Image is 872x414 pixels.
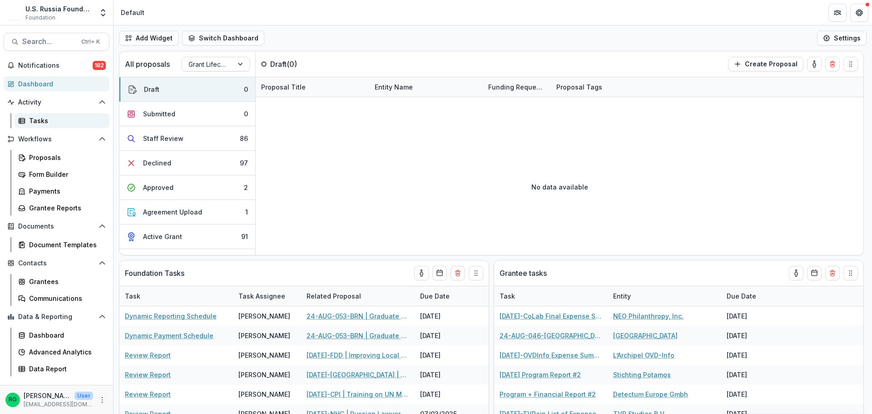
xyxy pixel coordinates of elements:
div: Form Builder [29,170,102,179]
button: Staff Review86 [119,126,255,151]
a: Review Report [125,370,171,379]
div: Task [119,286,233,306]
div: Active Grant [143,232,182,241]
div: U.S. Russia Foundation [25,4,93,14]
div: Proposals [29,153,102,162]
div: 97 [240,158,248,168]
div: Funding Requested [483,77,551,97]
div: [DATE] [721,306,789,326]
div: Grantees [29,277,102,286]
p: Grantee tasks [500,268,547,279]
button: Drag [843,266,858,280]
button: toggle-assigned-to-me [807,57,822,71]
div: Advanced Analytics [29,347,102,357]
div: Agreement Upload [143,207,202,217]
div: Dashboard [29,330,102,340]
button: Drag [843,57,858,71]
div: [PERSON_NAME] [238,389,290,399]
span: Notifications [18,62,93,70]
div: [DATE] [415,306,483,326]
div: Task Assignee [233,286,301,306]
div: [DATE] [415,384,483,404]
button: Notifications182 [4,58,109,73]
div: Related Proposal [301,286,415,306]
button: Switch Dashboard [182,31,264,45]
a: Review Report [125,389,171,399]
div: Due Date [415,286,483,306]
div: [PERSON_NAME] [238,370,290,379]
div: [PERSON_NAME] [238,350,290,360]
button: Approved2 [119,175,255,200]
button: Get Help [850,4,868,22]
a: Review Report [125,350,171,360]
button: Active Grant91 [119,224,255,249]
button: Declined97 [119,151,255,175]
div: Entity [608,286,721,306]
p: [EMAIL_ADDRESS][DOMAIN_NAME] [24,400,93,409]
a: [DATE]-CoLab Final Expense Summary [500,311,602,321]
nav: breadcrumb [117,6,148,19]
button: Submitted0 [119,102,255,126]
div: [PERSON_NAME] [238,331,290,340]
div: [DATE] [721,384,789,404]
a: [DATE] Program Report #2 [500,370,581,379]
div: Due Date [721,286,789,306]
div: Tasks [29,116,102,125]
a: [DATE]-OVDInfo Expense Summary #2 [500,350,602,360]
a: Payments [15,184,109,199]
button: Settings [817,31,867,45]
div: Draft [144,85,159,94]
button: Calendar [432,266,447,280]
button: toggle-assigned-to-me [414,266,429,280]
a: Form Builder [15,167,109,182]
div: [DATE] [415,326,483,345]
button: Add Widget [119,31,178,45]
div: Proposal Tags [551,77,664,97]
span: Search... [22,37,76,46]
a: Dynamic Payment Schedule [125,331,213,340]
div: Due Date [721,291,762,301]
div: [DATE] [415,365,483,384]
a: Communications [15,291,109,306]
div: Related Proposal [301,291,367,301]
div: Proposal Title [256,77,369,97]
p: Draft ( 0 ) [270,59,338,70]
div: Staff Review [143,134,183,143]
a: Grantees [15,274,109,289]
button: Calendar [807,266,822,280]
a: 24-AUG-053-BRN | Graduate Research Cooperation Project 2.0 [307,331,409,340]
div: 0 [244,109,248,119]
button: Open Documents [4,219,109,234]
a: [DATE]-FDD | Improving Local Governance Competence Among Rising Exiled Russian Civil Society Leaders [307,350,409,360]
div: 91 [241,232,248,241]
a: Grantee Reports [15,200,109,215]
button: Open Activity [4,95,109,110]
span: Foundation [25,14,55,22]
button: toggle-assigned-to-me [789,266,803,280]
button: Search... [4,33,109,51]
button: Open Contacts [4,256,109,270]
p: [PERSON_NAME] [24,391,71,400]
button: Create Proposal [728,57,803,71]
a: Data Report [15,361,109,376]
p: User [74,392,93,400]
a: Dynamic Reporting Schedule [125,311,217,321]
button: Open Data & Reporting [4,309,109,324]
button: Open entity switcher [97,4,109,22]
div: 0 [244,85,248,94]
a: [DATE]-CPI | Training on UN Mechanisms and publication of a Hands-On Guide on the defense of lawy... [307,389,409,399]
a: Detectum Europe Gmbh [613,389,688,399]
div: Declined [143,158,171,168]
button: Agreement Upload1 [119,200,255,224]
span: 182 [93,61,106,70]
div: 1 [245,207,248,217]
div: 2 [244,183,248,192]
div: Ctrl + K [79,37,102,47]
p: All proposals [125,59,170,70]
span: Workflows [18,135,95,143]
